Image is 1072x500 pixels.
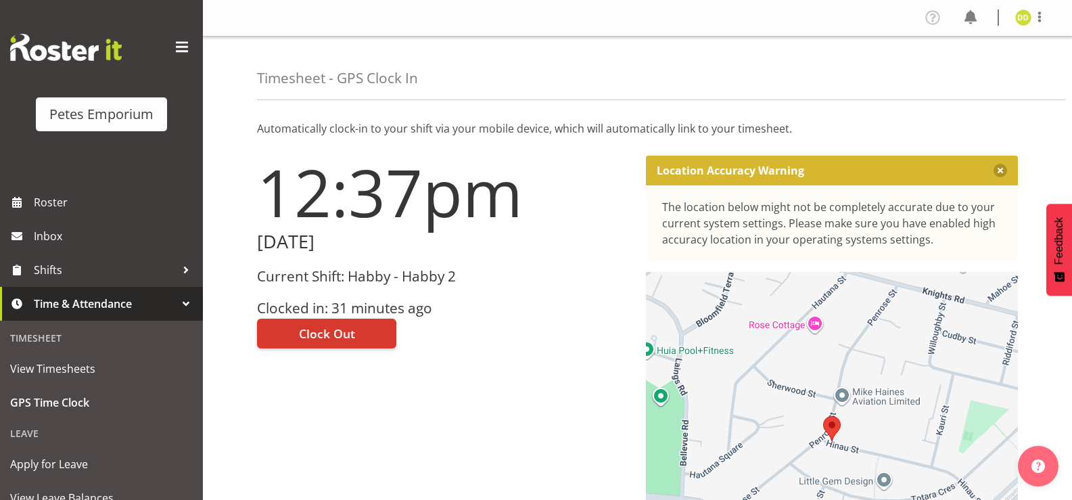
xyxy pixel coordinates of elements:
button: Close message [994,164,1007,177]
span: View Timesheets [10,359,193,379]
span: Inbox [34,226,196,246]
h3: Current Shift: Habby - Habby 2 [257,269,630,284]
span: Shifts [34,260,176,280]
span: GPS Time Clock [10,392,193,413]
div: Leave [3,419,200,447]
a: View Timesheets [3,352,200,386]
span: Roster [34,192,196,212]
span: Apply for Leave [10,454,193,474]
div: Petes Emporium [49,104,154,124]
div: Timesheet [3,324,200,352]
img: help-xxl-2.png [1031,459,1045,473]
button: Clock Out [257,319,396,348]
span: Time & Attendance [34,294,176,314]
h4: Timesheet - GPS Clock In [257,70,418,86]
h1: 12:37pm [257,156,630,229]
a: Apply for Leave [3,447,200,481]
span: Clock Out [299,325,355,342]
h3: Clocked in: 31 minutes ago [257,300,630,316]
h2: [DATE] [257,231,630,252]
p: Location Accuracy Warning [657,164,804,177]
img: danielle-donselaar8920.jpg [1015,9,1031,26]
button: Feedback - Show survey [1046,204,1072,296]
div: The location below might not be completely accurate due to your current system settings. Please m... [662,199,1002,248]
img: Rosterit website logo [10,34,122,61]
p: Automatically clock-in to your shift via your mobile device, which will automatically link to you... [257,120,1018,137]
a: GPS Time Clock [3,386,200,419]
span: Feedback [1053,217,1065,265]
